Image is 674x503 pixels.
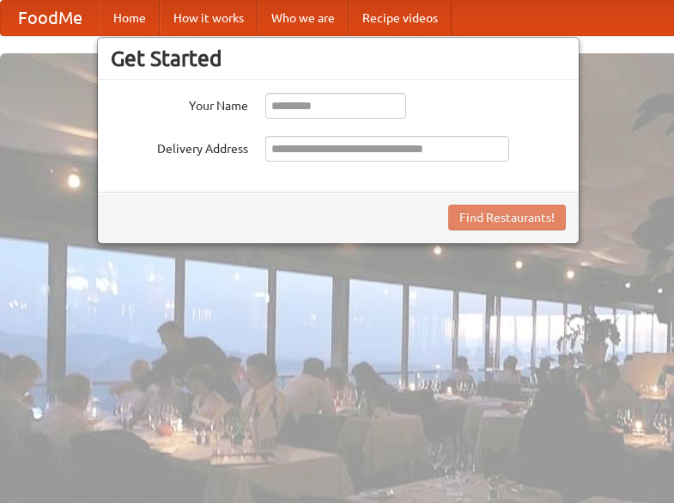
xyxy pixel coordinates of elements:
[1,1,100,35] a: FoodMe
[258,1,349,35] a: Who we are
[448,205,566,230] button: Find Restaurants!
[111,93,248,114] label: Your Name
[111,46,566,71] h3: Get Started
[111,136,248,157] label: Delivery Address
[349,1,452,35] a: Recipe videos
[100,1,160,35] a: Home
[160,1,258,35] a: How it works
